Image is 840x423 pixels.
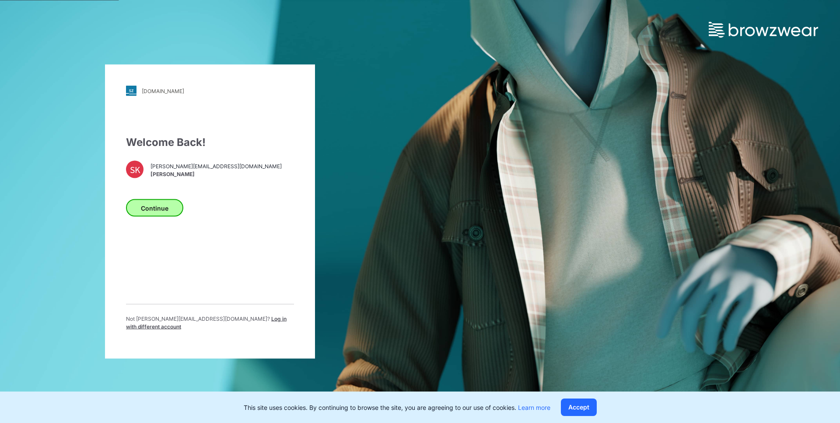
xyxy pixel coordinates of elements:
img: browzwear-logo.e42bd6dac1945053ebaf764b6aa21510.svg [709,22,818,38]
button: Continue [126,199,183,217]
div: SK [126,161,143,178]
a: [DOMAIN_NAME] [126,86,294,96]
span: [PERSON_NAME][EMAIL_ADDRESS][DOMAIN_NAME] [150,162,282,170]
a: Learn more [518,404,550,411]
p: This site uses cookies. By continuing to browse the site, you are agreeing to our use of cookies. [244,403,550,412]
span: [PERSON_NAME] [150,170,282,178]
div: [DOMAIN_NAME] [142,87,184,94]
p: Not [PERSON_NAME][EMAIL_ADDRESS][DOMAIN_NAME] ? [126,315,294,331]
div: Welcome Back! [126,135,294,150]
img: stylezone-logo.562084cfcfab977791bfbf7441f1a819.svg [126,86,136,96]
button: Accept [561,399,597,416]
